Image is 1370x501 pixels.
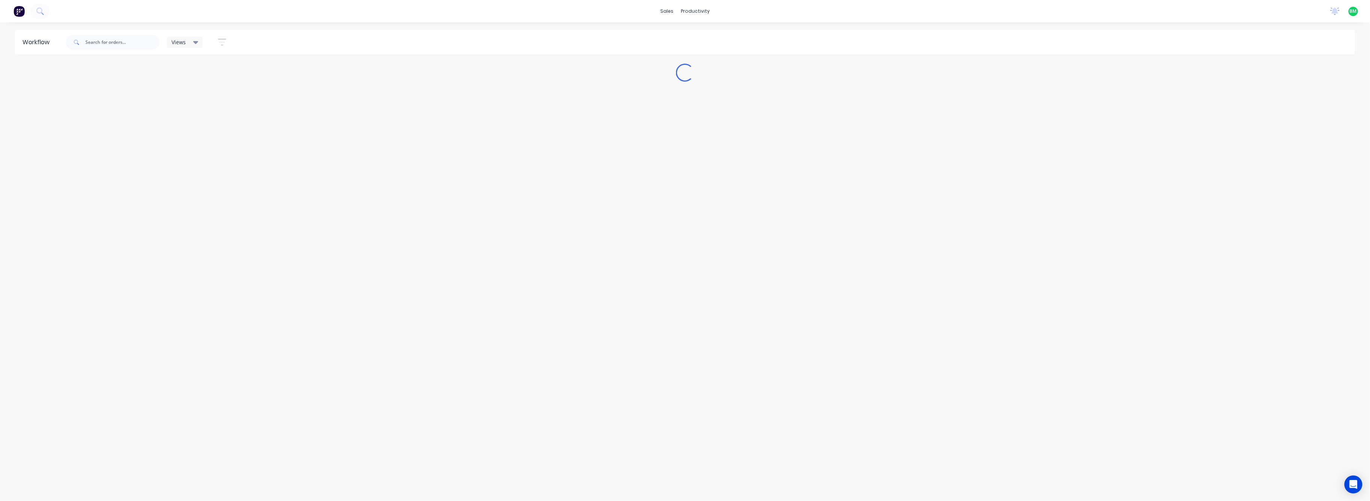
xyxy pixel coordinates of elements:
div: Open Intercom Messenger [1345,476,1363,494]
img: Factory [13,6,25,17]
span: BM [1350,8,1357,15]
div: productivity [677,6,713,17]
div: Workflow [22,38,53,47]
input: Search for orders... [85,35,160,50]
span: Views [172,38,186,46]
div: sales [657,6,677,17]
